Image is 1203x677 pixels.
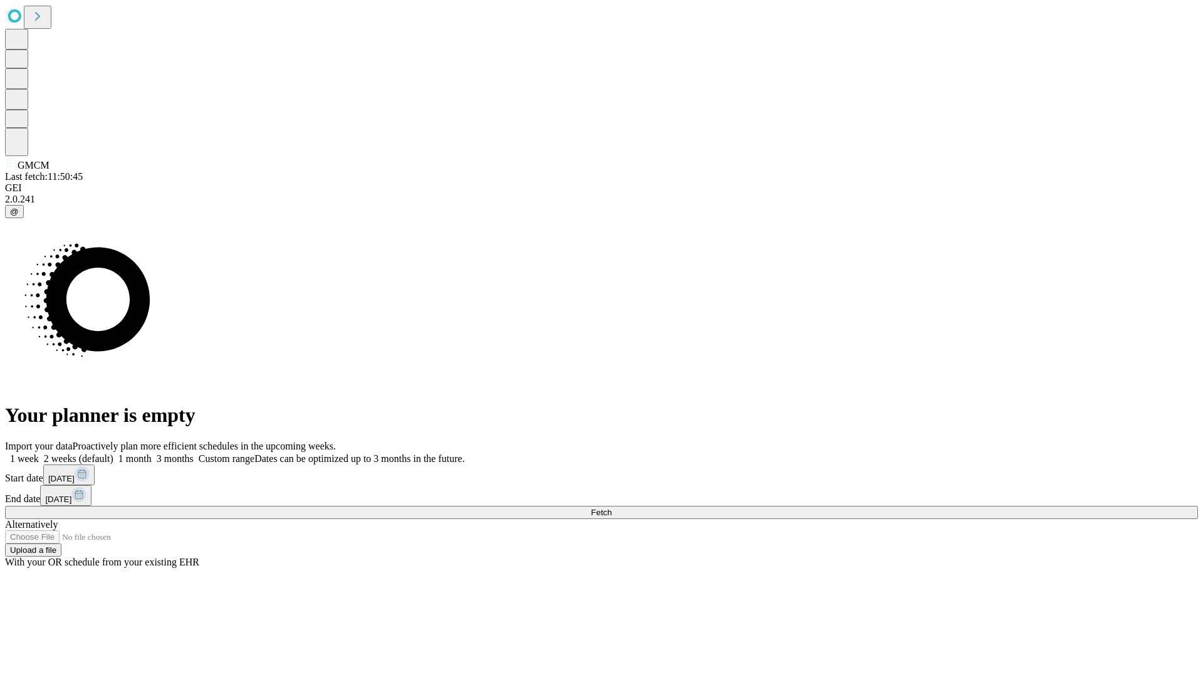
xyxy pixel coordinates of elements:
[254,453,464,464] span: Dates can be optimized up to 3 months in the future.
[5,404,1198,427] h1: Your planner is empty
[5,182,1198,194] div: GEI
[5,171,83,182] span: Last fetch: 11:50:45
[591,508,612,517] span: Fetch
[73,441,336,451] span: Proactively plan more efficient schedules in the upcoming weeks.
[5,519,58,530] span: Alternatively
[5,194,1198,205] div: 2.0.241
[44,453,113,464] span: 2 weeks (default)
[5,506,1198,519] button: Fetch
[43,464,95,485] button: [DATE]
[5,485,1198,506] div: End date
[45,495,71,504] span: [DATE]
[5,557,199,567] span: With your OR schedule from your existing EHR
[199,453,254,464] span: Custom range
[5,205,24,218] button: @
[118,453,152,464] span: 1 month
[40,485,91,506] button: [DATE]
[5,441,73,451] span: Import your data
[5,464,1198,485] div: Start date
[18,160,49,171] span: GMCM
[5,543,61,557] button: Upload a file
[10,453,39,464] span: 1 week
[48,474,75,483] span: [DATE]
[10,207,19,216] span: @
[157,453,194,464] span: 3 months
